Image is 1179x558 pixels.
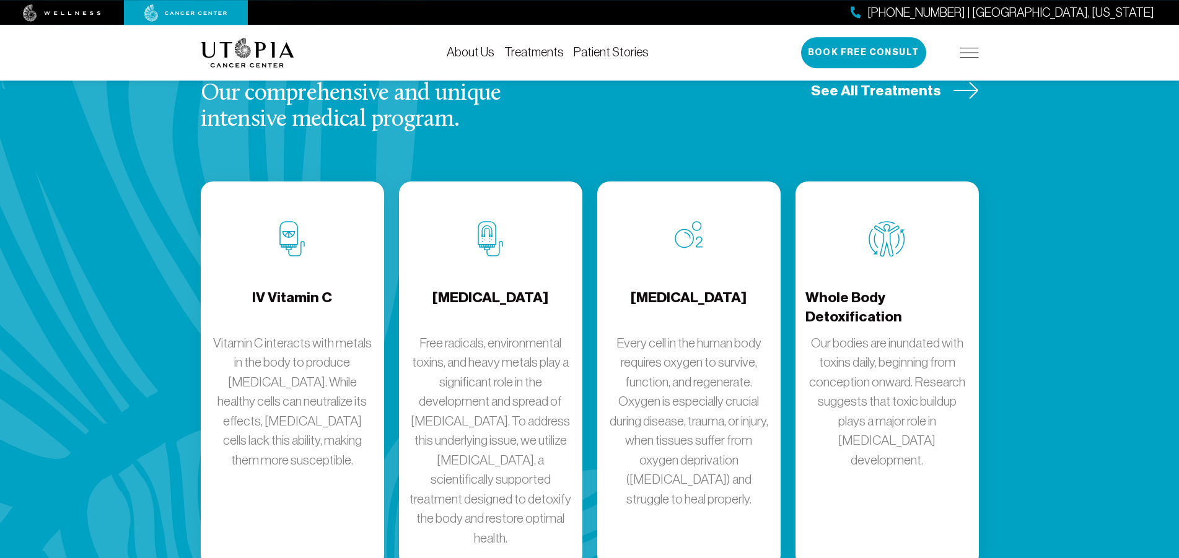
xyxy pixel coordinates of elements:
[869,221,905,257] img: Whole Body Detoxification
[279,221,305,256] img: IV Vitamin C
[675,221,703,248] img: Oxygen Therapy
[409,333,572,548] p: Free radicals, environmental toxins, and heavy metals play a significant role in the development ...
[201,38,294,68] img: logo
[631,288,747,328] h4: [MEDICAL_DATA]
[960,48,979,58] img: icon-hamburger
[201,81,566,133] h3: Our comprehensive and unique intensive medical program.
[144,4,227,22] img: cancer center
[252,288,332,328] h4: IV Vitamin C
[867,4,1154,22] span: [PHONE_NUMBER] | [GEOGRAPHIC_DATA], [US_STATE]
[805,333,969,470] p: Our bodies are inundated with toxins daily, beginning from conception onward. Research suggests t...
[805,288,969,328] h4: Whole Body Detoxification
[432,288,548,328] h4: [MEDICAL_DATA]
[801,37,926,68] button: Book Free Consult
[574,45,649,59] a: Patient Stories
[211,333,374,470] p: Vitamin C interacts with metals in the body to produce [MEDICAL_DATA]. While healthy cells can ne...
[851,4,1154,22] a: [PHONE_NUMBER] | [GEOGRAPHIC_DATA], [US_STATE]
[811,81,941,100] span: See All Treatments
[478,221,503,256] img: Chelation Therapy
[447,45,494,59] a: About Us
[607,333,771,509] p: Every cell in the human body requires oxygen to survive, function, and regenerate. Oxygen is espe...
[811,81,979,100] a: See All Treatments
[504,45,564,59] a: Treatments
[23,4,101,22] img: wellness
